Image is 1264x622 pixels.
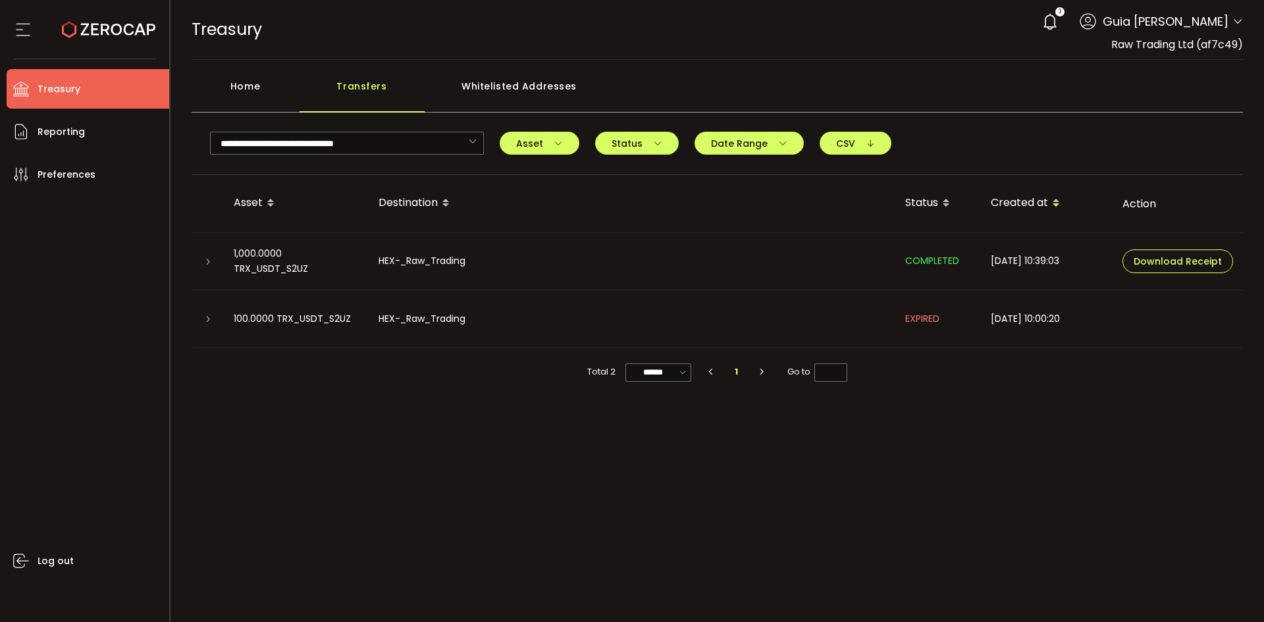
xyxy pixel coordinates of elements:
[516,139,563,148] span: Asset
[38,80,80,99] span: Treasury
[980,311,1112,326] div: [DATE] 10:00:20
[711,139,787,148] span: Date Range
[895,192,980,215] div: Status
[587,363,616,381] span: Total 2
[1134,257,1222,266] span: Download Receipt
[192,73,300,113] div: Home
[1059,7,1061,16] span: 3
[38,122,85,142] span: Reporting
[836,139,875,148] span: CSV
[1122,249,1233,273] button: Download Receipt
[1103,13,1228,30] span: Guia [PERSON_NAME]
[1198,559,1264,622] iframe: Chat Widget
[905,254,959,267] span: COMPLETED
[1112,196,1244,211] div: Action
[425,73,614,113] div: Whitelisted Addresses
[725,363,749,381] li: 1
[223,192,368,215] div: Asset
[980,253,1112,269] div: [DATE] 10:39:03
[500,132,579,155] button: Asset
[368,311,895,326] div: HEX-_Raw_Trading
[612,139,662,148] span: Status
[368,253,895,269] div: HEX-_Raw_Trading
[980,192,1112,215] div: Created at
[695,132,804,155] button: Date Range
[1111,37,1243,52] span: Raw Trading Ltd (af7c49)
[905,312,939,325] span: EXPIRED
[38,552,74,571] span: Log out
[223,311,368,326] div: 100.0000 TRX_USDT_S2UZ
[595,132,679,155] button: Status
[787,363,847,381] span: Go to
[223,246,368,276] div: 1,000.0000 TRX_USDT_S2UZ
[368,192,895,215] div: Destination
[300,73,425,113] div: Transfers
[820,132,891,155] button: CSV
[192,18,262,41] span: Treasury
[38,165,95,184] span: Preferences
